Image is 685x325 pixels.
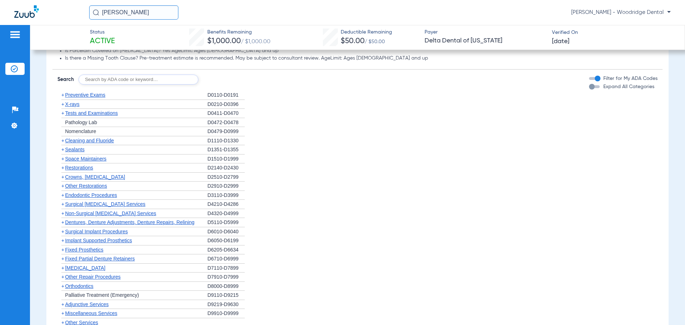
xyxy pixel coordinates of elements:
[61,156,64,162] span: +
[89,5,178,20] input: Search for patients
[65,210,156,216] span: Non-Surgical [MEDICAL_DATA] Services
[207,127,245,136] div: D0479-D0999
[207,191,245,200] div: D3110-D3999
[207,154,245,164] div: D1510-D1999
[61,174,64,180] span: +
[207,273,245,282] div: D7910-D7999
[61,101,64,107] span: +
[57,76,74,83] span: Search
[65,48,657,54] li: Is Porcelain Covered on [MEDICAL_DATA]? Yes AgeLimit: Ages [DEMOGRAPHIC_DATA] and up
[207,182,245,191] div: D2910-D2999
[207,236,245,245] div: D6050-D6199
[65,165,93,171] span: Restorations
[603,84,654,89] span: Expand All Categories
[14,5,39,18] img: Zuub Logo
[61,147,64,152] span: +
[65,147,84,152] span: Sealants
[552,29,673,36] span: Verified On
[207,173,245,182] div: D2510-D2799
[93,9,99,16] img: Search Icon
[207,136,245,146] div: D1110-D1330
[207,29,270,36] span: Benefits Remaining
[9,30,21,39] img: hamburger-icon
[207,118,245,127] div: D0472-D0478
[571,9,671,16] span: [PERSON_NAME] - Woodridge Dental
[65,265,105,271] span: [MEDICAL_DATA]
[65,301,108,307] span: Adjunctive Services
[425,36,546,45] span: Delta Dental of [US_STATE]
[65,110,118,116] span: Tests and Examinations
[61,92,64,98] span: +
[241,39,270,45] span: / $1,000.00
[61,210,64,216] span: +
[61,229,64,234] span: +
[90,36,115,46] span: Active
[207,209,245,218] div: D4320-D4999
[65,201,145,207] span: Surgical [MEDICAL_DATA] Services
[552,37,569,46] span: [DATE]
[341,37,365,45] span: $50.00
[78,75,198,85] input: Search by ADA code or keyword…
[65,247,103,253] span: Fixed Prosthetics
[207,300,245,309] div: D9219-D9630
[90,29,115,36] span: Status
[207,37,241,45] span: $1,000.00
[61,110,64,116] span: +
[207,227,245,237] div: D6010-D6040
[341,29,392,36] span: Deductible Remaining
[61,165,64,171] span: +
[61,183,64,189] span: +
[65,55,657,62] li: Is there a Missing Tooth Clause? Pre-treatment estimate is recommended. May be subject to consult...
[61,283,64,289] span: +
[61,247,64,253] span: +
[65,101,79,107] span: X-rays
[61,301,64,307] span: +
[65,192,117,198] span: Endodontic Procedures
[207,91,245,100] div: D0110-D0191
[207,100,245,109] div: D0210-D0396
[207,264,245,273] div: D7110-D7899
[61,192,64,198] span: +
[61,138,64,143] span: +
[61,274,64,280] span: +
[207,254,245,264] div: D6710-D6999
[207,282,245,291] div: D8000-D8999
[61,201,64,207] span: +
[207,291,245,300] div: D9110-D9215
[65,292,139,298] span: Palliative Treatment (Emergency)
[65,138,114,143] span: Cleaning and Fluoride
[207,309,245,318] div: D9910-D9999
[65,174,125,180] span: Crowns, [MEDICAL_DATA]
[207,163,245,173] div: D2140-D2430
[365,39,385,44] span: / $50.00
[65,120,97,125] span: Pathology Lab
[207,200,245,209] div: D4210-D4286
[425,29,546,36] span: Payer
[61,256,64,261] span: +
[65,274,121,280] span: Other Repair Procedures
[65,219,194,225] span: Dentures, Denture Adjustments, Denture Repairs, Relining
[65,156,106,162] span: Space Maintainers
[65,283,93,289] span: Orthodontics
[207,245,245,255] div: D6205-D6634
[65,183,107,189] span: Other Restorations
[65,128,96,134] span: Nomenclature
[61,310,64,316] span: +
[207,218,245,227] div: D5110-D5999
[65,310,117,316] span: Miscellaneous Services
[602,75,658,82] label: Filter for My ADA Codes
[65,92,105,98] span: Preventive Exams
[207,145,245,154] div: D1351-D1355
[61,219,64,225] span: +
[65,256,135,261] span: Fixed Partial Denture Retainers
[207,109,245,118] div: D0411-D0470
[61,265,64,271] span: +
[65,238,132,243] span: Implant Supported Prosthetics
[61,238,64,243] span: +
[65,229,128,234] span: Surgical Implant Procedures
